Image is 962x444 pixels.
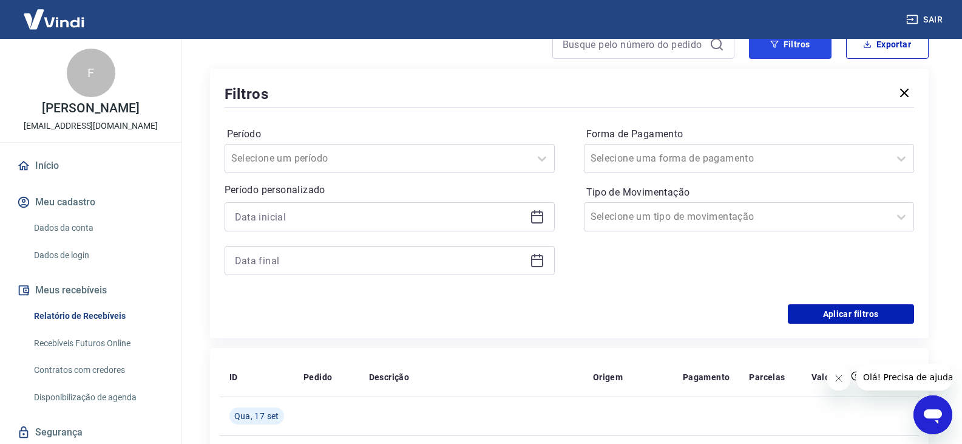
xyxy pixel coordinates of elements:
button: Sair [904,9,947,31]
input: Data final [235,251,525,270]
iframe: Botão para abrir a janela de mensagens [913,395,952,434]
button: Filtros [749,30,832,59]
p: ID [229,371,238,383]
input: Busque pelo número do pedido [563,35,705,53]
span: Qua, 17 set [234,410,279,422]
input: Data inicial [235,208,525,226]
p: Pedido [303,371,332,383]
a: Início [15,152,167,179]
img: Vindi [15,1,93,38]
button: Aplicar filtros [788,304,914,324]
button: Meu cadastro [15,189,167,216]
p: Parcelas [749,371,785,383]
iframe: Mensagem da empresa [856,364,952,391]
a: Dados de login [29,243,167,268]
p: [PERSON_NAME] [42,102,139,115]
label: Forma de Pagamento [586,127,912,142]
a: Disponibilização de agenda [29,385,167,410]
label: Período [227,127,552,142]
p: Valor Líq. [811,371,851,383]
a: Contratos com credores [29,358,167,383]
div: F [67,49,115,97]
a: Relatório de Recebíveis [29,304,167,329]
button: Exportar [846,30,929,59]
a: Dados da conta [29,216,167,241]
p: [EMAIL_ADDRESS][DOMAIN_NAME] [24,120,158,132]
h5: Filtros [225,84,269,104]
p: Origem [593,371,623,383]
span: Olá! Precisa de ajuda? [7,9,102,18]
a: Recebíveis Futuros Online [29,331,167,356]
label: Tipo de Movimentação [586,185,912,200]
button: Meus recebíveis [15,277,167,304]
p: Pagamento [683,371,730,383]
p: Período personalizado [225,183,555,197]
p: Descrição [369,371,410,383]
iframe: Fechar mensagem [827,366,851,391]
